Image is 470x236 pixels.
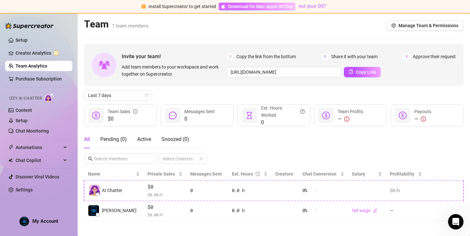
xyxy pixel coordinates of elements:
a: Team Analytics [16,63,47,69]
span: Automations [16,142,61,153]
span: search [88,156,93,161]
div: All [84,135,90,143]
img: Mark Thomas [88,205,99,216]
a: Setup [16,118,27,123]
span: Profitability [390,171,414,177]
div: Est. Hours [232,170,262,177]
span: $ 0.00 /h [148,211,182,218]
span: 0 % [302,187,313,194]
span: Copy the link from the bottom [236,53,296,60]
a: Chat Monitoring [16,128,49,134]
img: AI Chatter [44,93,54,102]
iframe: Intercom live chat [448,214,464,230]
div: 0 [190,187,224,194]
a: Purchase Subscription [16,76,62,81]
span: 0 [184,115,215,123]
span: apple [221,4,225,9]
span: Chat Conversion [302,171,336,177]
span: info-circle [133,108,137,115]
span: Salary [352,171,365,177]
div: — [414,115,431,123]
span: Messages Sent [190,171,222,177]
a: Content [16,108,32,113]
span: $ 0.00 /h [148,191,182,198]
span: copy [349,70,353,74]
div: 0 [190,207,224,214]
span: setting [391,23,396,28]
div: Pending ( 0 ) [100,135,127,143]
span: $0 [108,115,137,123]
span: question-circle [300,104,305,119]
span: 1 [227,53,234,60]
span: edit [373,208,377,213]
span: 1 team members [112,23,148,29]
span: Chat Copilot [16,155,61,166]
h2: Team [84,18,148,30]
span: Last 7 days [88,91,148,100]
div: 0.0 h [232,207,268,214]
span: [PERSON_NAME] [102,207,137,214]
span: Private Sales [148,171,175,177]
a: not your OS? [299,3,326,9]
a: Set wageedit [352,208,377,213]
span: exclamation-circle [421,116,426,122]
span: 3 [403,53,410,60]
button: Copy Link [344,67,381,77]
span: dollar-circle [399,112,407,119]
a: Creator Analytics exclamation-circle [16,48,67,58]
span: question-circle [256,170,260,177]
span: Izzy AI Chatter [9,95,42,102]
span: Download for Mac Apple M Chip [228,3,293,10]
span: Manage Team & Permissions [399,23,458,28]
a: Setup [16,38,27,43]
div: — [338,115,363,123]
span: exclamation-circle [141,4,146,9]
span: 2 [322,53,329,60]
img: ACg8ocJs-IENhBcv6yjp2s6dAuN2FRIhCtwnthviFKjt8Cj1PADpiUo=s96-c [20,217,29,226]
th: Name [84,168,144,180]
span: 0 [261,119,305,126]
span: Install Supercreator to get started [148,4,216,9]
div: 0.0 h [232,187,268,194]
span: $0 [148,183,182,191]
div: Team Sales [108,108,137,115]
span: Add team members to your workspace and work together on Supercreator. [122,63,224,78]
span: $0 [148,203,182,211]
a: Settings [16,187,33,192]
th: Creators [271,168,298,180]
input: Search members [94,155,147,162]
span: Team Profits [338,109,363,114]
span: calendar [145,93,148,97]
div: Est. Hours Worked [261,104,305,119]
img: logo-BBDzfeDw.svg [5,23,54,29]
span: exclamation-circle [344,116,349,122]
button: Manage Team & Permissions [386,20,464,31]
span: Approve their request [413,53,456,60]
span: Snoozed ( 0 ) [161,136,189,142]
img: Chat Copilot [8,158,13,163]
span: dollar-circle [92,112,100,119]
td: — [386,201,426,221]
span: team [200,157,203,161]
a: Download for Mac Apple M Chip [219,3,295,10]
span: Share it with your team [331,53,377,60]
span: hourglass [246,112,253,119]
a: Discover Viral Videos [16,174,59,179]
span: Name [88,170,135,177]
span: dollar-circle [322,112,330,119]
span: AI Chatter [102,187,122,194]
span: 0 % [302,207,313,214]
span: Active [137,136,151,142]
span: My Account [32,218,58,224]
img: izzy-ai-chatter-avatar-DDCN_rTZ.svg [89,185,100,196]
span: message [169,112,177,119]
div: $0 /h [390,187,422,194]
span: Messages Sent [184,109,215,114]
span: Invite your team! [122,52,227,60]
span: Copy Link [356,70,376,75]
span: thunderbolt [8,145,14,150]
span: Payouts [414,109,431,114]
